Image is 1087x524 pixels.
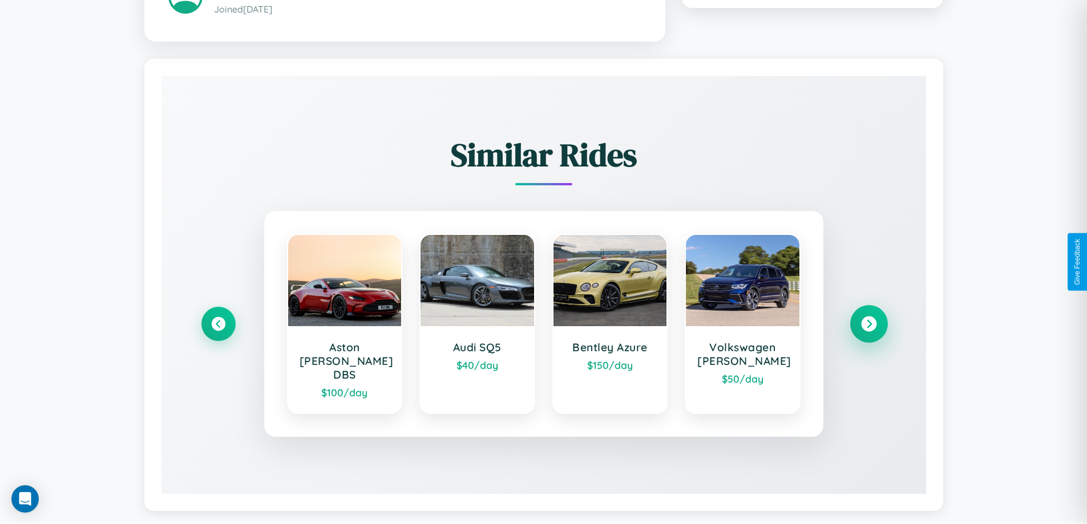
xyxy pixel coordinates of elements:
a: Volkswagen [PERSON_NAME]$50/day [685,234,801,414]
h3: Bentley Azure [565,340,656,354]
div: Open Intercom Messenger [11,485,39,513]
div: $ 100 /day [300,386,390,399]
a: Audi SQ5$40/day [419,234,535,414]
a: Bentley Azure$150/day [552,234,668,414]
h3: Volkswagen [PERSON_NAME] [697,340,788,368]
h3: Aston [PERSON_NAME] DBS [300,340,390,381]
p: Joined [DATE] [214,1,641,18]
div: Give Feedback [1073,239,1081,285]
h3: Audi SQ5 [432,340,523,354]
div: $ 40 /day [432,359,523,371]
a: Aston [PERSON_NAME] DBS$100/day [287,234,403,414]
div: $ 150 /day [565,359,656,371]
div: $ 50 /day [697,372,788,385]
h2: Similar Rides [201,133,886,177]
